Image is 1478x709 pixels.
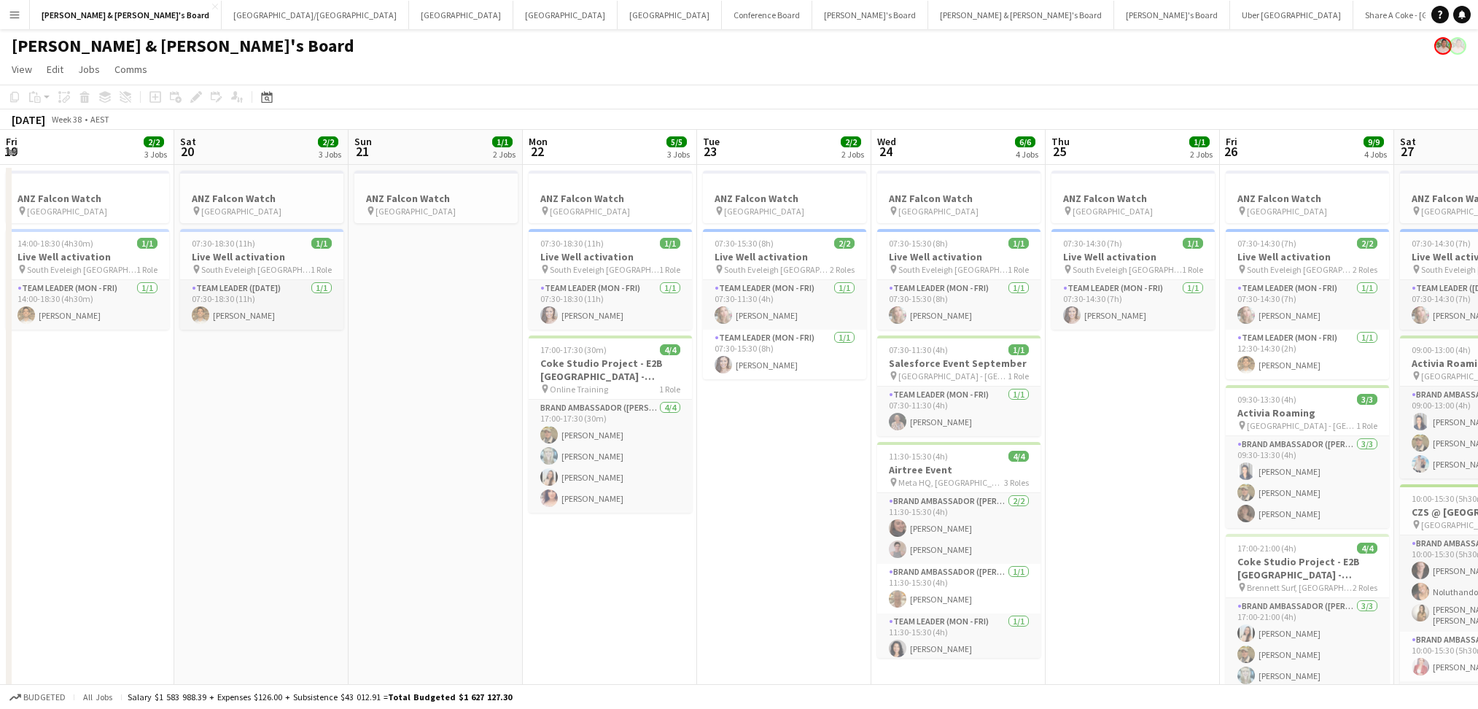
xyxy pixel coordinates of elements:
span: South Eveleigh [GEOGRAPHIC_DATA] [550,264,659,275]
app-card-role: Team Leader (Mon - Fri)1/107:30-14:30 (7h)[PERSON_NAME] [1226,280,1389,330]
span: 25 [1049,143,1070,160]
app-card-role: Brand Ambassador ([PERSON_NAME])3/317:00-21:00 (4h)[PERSON_NAME][PERSON_NAME][PERSON_NAME] [1226,598,1389,690]
app-job-card: ANZ Falcon Watch [GEOGRAPHIC_DATA] [6,171,169,223]
span: 1/1 [311,238,332,249]
h3: Live Well activation [180,250,343,263]
button: [GEOGRAPHIC_DATA] [618,1,722,29]
span: Wed [877,135,896,148]
h3: Coke Studio Project - E2B [GEOGRAPHIC_DATA] - [GEOGRAPHIC_DATA] [1226,555,1389,581]
h3: ANZ Falcon Watch [703,192,866,205]
a: View [6,60,38,79]
h3: ANZ Falcon Watch [529,192,692,205]
span: South Eveleigh [GEOGRAPHIC_DATA] [27,264,136,275]
span: 1/1 [660,238,680,249]
span: 17:00-21:00 (4h) [1237,543,1296,554]
app-card-role: Team Leader (Mon - Fri)1/107:30-15:30 (8h)[PERSON_NAME] [877,280,1041,330]
span: 1/1 [1189,136,1210,147]
app-job-card: 07:30-15:30 (8h)1/1Live Well activation South Eveleigh [GEOGRAPHIC_DATA]1 RoleTeam Leader (Mon - ... [877,229,1041,330]
app-job-card: 07:30-15:30 (8h)2/2Live Well activation South Eveleigh [GEOGRAPHIC_DATA]2 RolesTeam Leader (Mon -... [703,229,866,379]
app-card-role: Team Leader (Mon - Fri)1/107:30-11:30 (4h)[PERSON_NAME] [703,280,866,330]
span: 2 Roles [1353,582,1377,593]
h3: Live Well activation [529,250,692,263]
app-job-card: ANZ Falcon Watch [GEOGRAPHIC_DATA] [1226,171,1389,223]
app-job-card: 07:30-18:30 (11h)1/1Live Well activation South Eveleigh [GEOGRAPHIC_DATA]1 RoleTeam Leader (Mon -... [529,229,692,330]
span: 07:30-14:30 (7h) [1063,238,1122,249]
app-job-card: 09:30-13:30 (4h)3/3Activia Roaming [GEOGRAPHIC_DATA] - [GEOGRAPHIC_DATA]1 RoleBrand Ambassador ([... [1226,385,1389,528]
span: 09:00-13:00 (4h) [1412,344,1471,355]
app-card-role: Team Leader (Mon - Fri)1/107:30-15:30 (8h)[PERSON_NAME] [703,330,866,379]
span: 4/4 [1357,543,1377,554]
span: 07:30-14:30 (7h) [1237,238,1296,249]
span: Jobs [78,63,100,76]
h3: Live Well activation [6,250,169,263]
span: Total Budgeted $1 627 127.30 [388,691,512,702]
span: 11:30-15:30 (4h) [889,451,948,462]
span: 26 [1224,143,1237,160]
span: 1 Role [136,264,157,275]
span: 1 Role [1008,371,1029,381]
span: 2/2 [318,136,338,147]
span: View [12,63,32,76]
h1: [PERSON_NAME] & [PERSON_NAME]'s Board [12,35,354,57]
span: 3/3 [1357,394,1377,405]
span: Fri [6,135,17,148]
span: Fri [1226,135,1237,148]
app-card-role: Brand Ambassador ([PERSON_NAME])1/111:30-15:30 (4h)[PERSON_NAME] [877,564,1041,613]
app-card-role: Team Leader ([DATE])1/107:30-18:30 (11h)[PERSON_NAME] [180,280,343,330]
span: 19 [4,143,17,160]
app-card-role: Team Leader (Mon - Fri)1/111:30-15:30 (4h)[PERSON_NAME] [877,613,1041,663]
app-job-card: ANZ Falcon Watch [GEOGRAPHIC_DATA] [180,171,343,223]
div: 3 Jobs [667,149,690,160]
app-card-role: Brand Ambassador ([PERSON_NAME])4/417:00-17:30 (30m)[PERSON_NAME][PERSON_NAME][PERSON_NAME][PERSO... [529,400,692,513]
span: 4/4 [1008,451,1029,462]
div: Salary $1 583 988.39 + Expenses $126.00 + Subsistence $43 012.91 = [128,691,512,702]
span: 14:00-18:30 (4h30m) [17,238,93,249]
a: Edit [41,60,69,79]
button: Budgeted [7,689,68,705]
div: 4 Jobs [1364,149,1387,160]
span: 1/1 [137,238,157,249]
div: ANZ Falcon Watch [GEOGRAPHIC_DATA] [529,171,692,223]
span: 5/5 [666,136,687,147]
span: [GEOGRAPHIC_DATA] [201,206,281,217]
span: 1/1 [492,136,513,147]
span: 21 [352,143,372,160]
h3: Airtree Event [877,463,1041,476]
button: [PERSON_NAME]'s Board [812,1,928,29]
app-job-card: ANZ Falcon Watch [GEOGRAPHIC_DATA] [1051,171,1215,223]
app-job-card: ANZ Falcon Watch [GEOGRAPHIC_DATA] [877,171,1041,223]
span: 07:30-15:30 (8h) [889,238,948,249]
span: 1 Role [1182,264,1203,275]
div: 11:30-15:30 (4h)4/4Airtree Event Meta HQ, [GEOGRAPHIC_DATA]3 RolesBrand Ambassador ([PERSON_NAME]... [877,442,1041,658]
h3: ANZ Falcon Watch [180,192,343,205]
span: 1/1 [1008,344,1029,355]
div: 07:30-11:30 (4h)1/1Salesforce Event September [GEOGRAPHIC_DATA] - [GEOGRAPHIC_DATA]1 RoleTeam Lea... [877,336,1041,436]
app-job-card: 14:00-18:30 (4h30m)1/1Live Well activation South Eveleigh [GEOGRAPHIC_DATA]1 RoleTeam Leader (Mon... [6,229,169,330]
app-job-card: 07:30-14:30 (7h)1/1Live Well activation South Eveleigh [GEOGRAPHIC_DATA]1 RoleTeam Leader (Mon - ... [1051,229,1215,330]
app-card-role: Brand Ambassador ([PERSON_NAME])2/211:30-15:30 (4h)[PERSON_NAME][PERSON_NAME] [877,493,1041,564]
h3: Live Well activation [877,250,1041,263]
span: 2/2 [1357,238,1377,249]
span: [GEOGRAPHIC_DATA] [898,206,979,217]
span: 1 Role [659,264,680,275]
span: 4/4 [660,344,680,355]
span: 07:30-18:30 (11h) [540,238,604,249]
span: Budgeted [23,692,66,702]
div: 07:30-18:30 (11h)1/1Live Well activation South Eveleigh [GEOGRAPHIC_DATA]1 RoleTeam Leader ([DATE... [180,229,343,330]
app-job-card: 17:00-17:30 (30m)4/4Coke Studio Project - E2B [GEOGRAPHIC_DATA] - [GEOGRAPHIC_DATA] - BRIEFING CA... [529,336,692,513]
span: Tue [703,135,720,148]
button: [PERSON_NAME] & [PERSON_NAME]'s Board [928,1,1114,29]
span: Online Training [550,384,608,395]
div: 3 Jobs [319,149,341,160]
span: 09:30-13:30 (4h) [1237,394,1296,405]
span: 1 Role [659,384,680,395]
span: Sat [1400,135,1416,148]
app-job-card: 07:30-14:30 (7h)2/2Live Well activation South Eveleigh [GEOGRAPHIC_DATA]2 RolesTeam Leader (Mon -... [1226,229,1389,379]
span: Brennett Surf, [GEOGRAPHIC_DATA], [GEOGRAPHIC_DATA] [1247,582,1353,593]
